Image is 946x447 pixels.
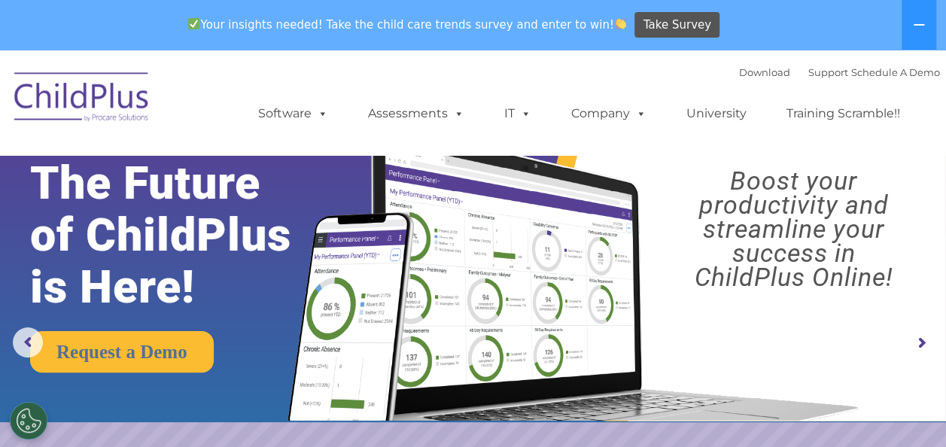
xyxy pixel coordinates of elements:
[209,161,273,172] span: Phone number
[808,66,848,78] a: Support
[739,66,940,78] font: |
[671,99,762,129] a: University
[634,12,719,38] a: Take Survey
[851,66,940,78] a: Schedule A Demo
[739,66,790,78] a: Download
[615,18,626,29] img: 👏
[243,99,343,129] a: Software
[643,12,711,38] span: Take Survey
[556,99,662,129] a: Company
[653,169,934,289] rs-layer: Boost your productivity and streamline your success in ChildPlus Online!
[10,402,47,439] button: Cookies Settings
[30,157,332,313] rs-layer: The Future of ChildPlus is Here!
[7,62,157,137] img: ChildPlus by Procare Solutions
[30,331,214,372] a: Request a Demo
[182,10,633,39] span: Your insights needed! Take the child care trends survey and enter to win!
[188,18,199,29] img: ✅
[489,99,546,129] a: IT
[209,99,255,111] span: Last name
[353,99,479,129] a: Assessments
[771,99,915,129] a: Training Scramble!!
